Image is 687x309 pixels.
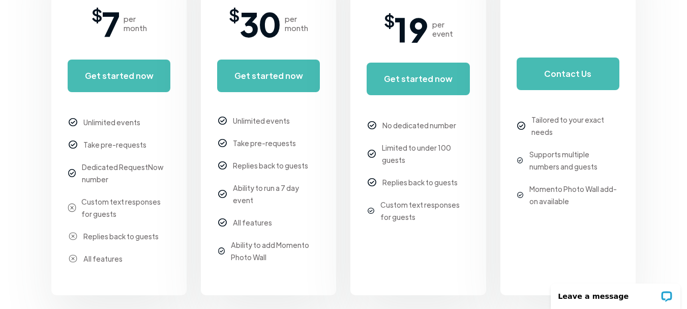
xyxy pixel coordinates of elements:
div: Ability to add Momento Photo Wall [231,239,320,263]
div: Momento Photo Wall add-on available [529,183,619,207]
div: per event [432,20,453,38]
img: checkmark [517,157,523,163]
img: checkmark [218,117,227,125]
img: checkmark [517,192,523,198]
img: checkmark [218,139,227,148]
img: checkmark [69,255,77,263]
img: checkmark [69,118,77,127]
div: Replies back to guests [382,176,458,188]
div: Unlimited events [83,116,140,128]
span: $ [229,8,240,20]
img: checkmark [69,232,77,241]
div: per month [285,14,308,33]
a: Get started now [217,60,320,92]
img: checkmark [368,208,374,214]
img: checkmark [218,190,227,199]
a: Get started now [68,60,170,92]
img: checkmark [68,203,76,212]
div: Ability to run a 7 day event [233,182,320,206]
div: No dedicated number [382,119,456,131]
img: checkmark [69,141,77,149]
div: Tailored to your exact needs [531,114,619,138]
img: checkmark [218,247,225,254]
span: $ [92,8,102,20]
div: Unlimited events [233,115,290,127]
img: checkmark [368,150,376,158]
img: checkmark [368,121,376,130]
a: Get started now [367,63,469,95]
div: Take pre-requests [233,137,296,149]
div: per month [124,14,147,33]
img: checkmark [517,122,525,130]
div: Custom text responses for guests [380,199,470,223]
img: checkmark [368,178,376,187]
div: All features [233,216,272,229]
div: Custom text responses for guests [81,195,171,220]
iframe: LiveChat chat widget [544,277,687,309]
div: Replies back to guests [83,230,159,242]
img: checkmark [218,161,227,170]
div: Limited to under 100 guests [382,142,469,166]
div: Dedicated RequestNow number [82,161,171,185]
img: checkmark [218,218,227,227]
span: 19 [395,14,428,44]
div: All features [83,252,123,265]
div: Replies back to guests [233,159,308,172]
img: checkmark [68,169,76,177]
div: Take pre-requests [83,138,146,151]
span: $ [384,14,395,26]
span: 30 [240,8,281,39]
span: 7 [102,8,120,39]
a: Contact Us [517,58,619,90]
div: Supports multiple numbers and guests [529,148,619,173]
